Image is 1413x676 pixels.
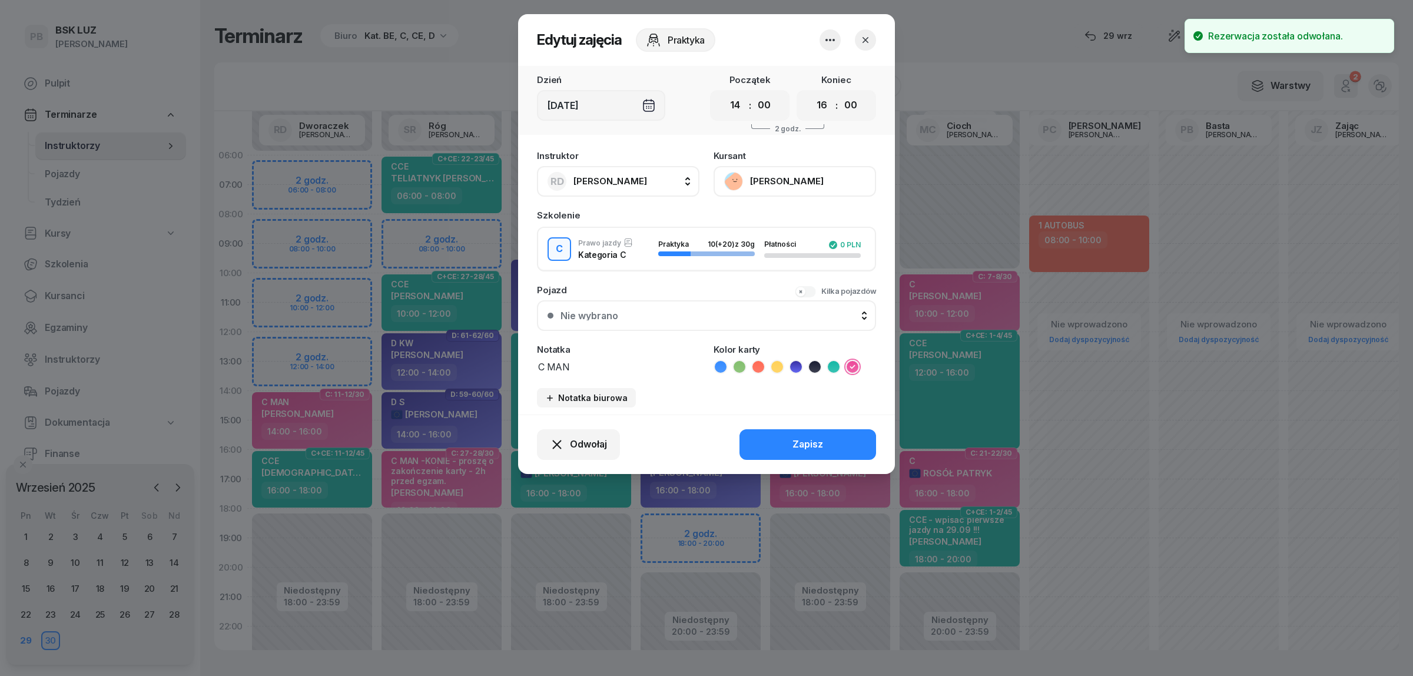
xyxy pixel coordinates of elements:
div: Kilka pojazdów [821,286,876,297]
button: Zapisz [739,429,876,460]
h2: Edytuj zajęcia [537,31,622,49]
span: RD [550,177,564,187]
button: Kilka pojazdów [795,286,876,297]
button: Nie wybrano [537,300,876,331]
div: Rezerwacja została odwołana. [1208,29,1343,43]
div: Zapisz [792,437,823,452]
span: [PERSON_NAME] [573,175,647,187]
button: Odwołaj [537,429,620,460]
div: : [835,98,838,112]
button: Notatka biurowa [537,388,636,407]
button: RD[PERSON_NAME] [537,166,699,197]
button: [PERSON_NAME] [714,166,876,197]
div: : [749,98,751,112]
div: Nie wybrano [560,311,618,320]
span: Odwołaj [570,437,607,452]
div: Notatka biurowa [545,393,628,403]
